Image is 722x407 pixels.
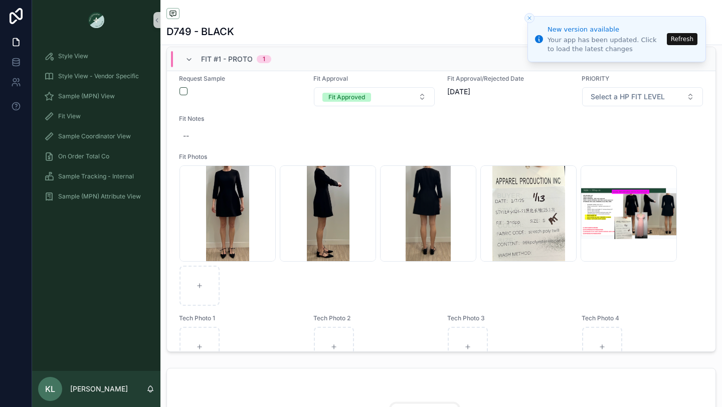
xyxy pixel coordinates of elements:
a: On Order Total Co [38,147,154,165]
h1: D749 - BLACK [166,25,234,39]
a: Fit View [38,107,154,125]
p: [PERSON_NAME] [70,384,128,394]
span: On Order Total Co [58,152,109,160]
div: -- [183,131,189,141]
span: Sample (MPN) View [58,92,115,100]
span: [DATE] [447,87,570,97]
a: Style View [38,47,154,65]
span: Style View [58,52,88,60]
button: Select Button [314,87,435,106]
span: Select a HP FIT LEVEL [591,92,665,102]
span: Sample (MPN) Attribute View [58,192,141,200]
div: Fit Approved [328,93,365,102]
div: Your app has been updated. Click to load the latest changes [548,36,664,54]
a: Sample (MPN) Attribute View [38,187,154,206]
span: Fit #1 - Proto [201,54,253,64]
span: Sample Coordinator View [58,132,131,140]
div: New version available [548,25,664,35]
button: Refresh [667,33,697,45]
span: Fit View [58,112,81,120]
span: Sample Tracking - Internal [58,172,134,180]
span: Request Sample [179,75,301,83]
span: Tech Photo 3 [447,314,570,322]
span: Tech Photo 2 [313,314,436,322]
div: 1 [263,55,265,63]
a: Sample Coordinator View [38,127,154,145]
span: Fit Approval [313,75,436,83]
span: Tech Photo 1 [179,314,301,322]
button: Select Button [582,87,703,106]
span: Tech Photo 4 [582,314,704,322]
span: Style View - Vendor Specific [58,72,139,80]
span: PRIORITY [582,75,704,83]
a: Sample Tracking - Internal [38,167,154,185]
a: Sample (MPN) View [38,87,154,105]
span: KL [45,383,55,395]
div: scrollable content [32,40,160,219]
span: Fit Photos [179,153,703,161]
span: Fit Approval/Rejected Date [447,75,570,83]
button: Close toast [524,13,534,23]
span: Fit Notes [179,115,703,123]
a: Style View - Vendor Specific [38,67,154,85]
img: App logo [88,12,104,28]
